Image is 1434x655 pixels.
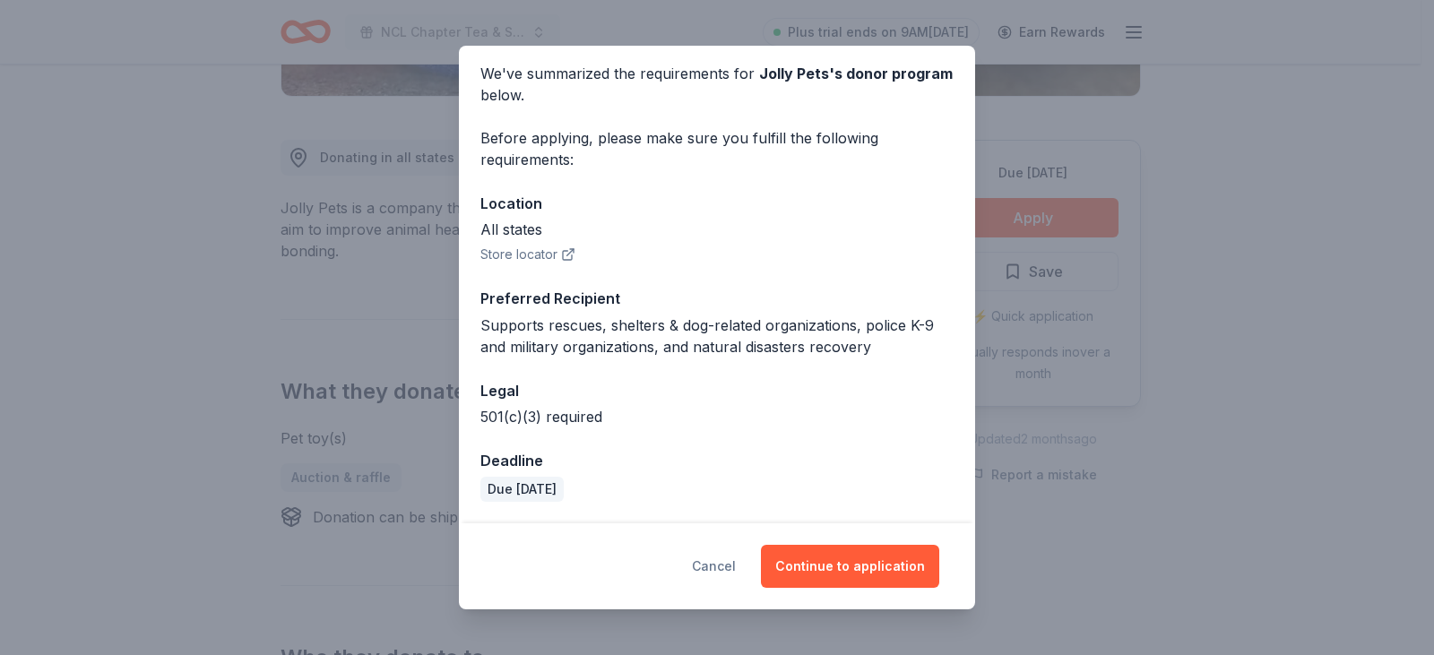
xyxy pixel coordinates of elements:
div: Preferred Recipient [480,287,954,310]
span: Jolly Pets 's donor program [759,65,953,82]
div: Location [480,192,954,215]
button: Continue to application [761,545,939,588]
button: Store locator [480,244,575,265]
div: All states [480,219,954,240]
div: Deadline [480,449,954,472]
div: Supports rescues, shelters & dog-related organizations, police K-9 and military organizations, an... [480,315,954,358]
div: 501(c)(3) required [480,406,954,427]
div: Before applying, please make sure you fulfill the following requirements: [480,127,954,170]
div: We've summarized the requirements for below. [480,63,954,106]
button: Cancel [692,545,736,588]
div: Legal [480,379,954,402]
div: Due [DATE] [480,477,564,502]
